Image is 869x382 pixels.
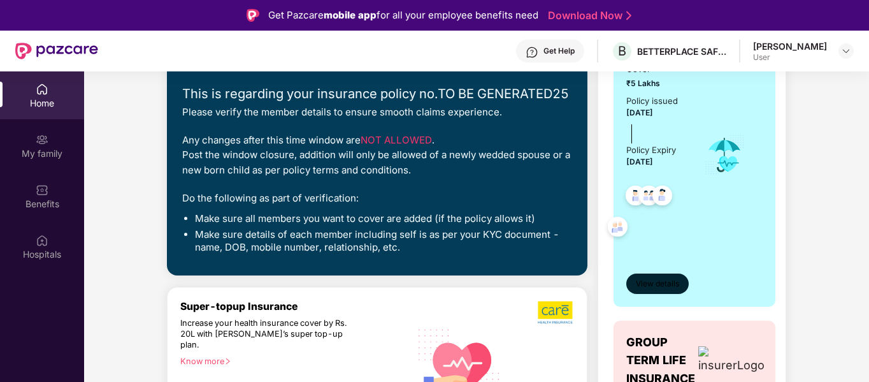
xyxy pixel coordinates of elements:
[626,77,686,89] span: ₹5 Lakhs
[543,46,575,56] div: Get Help
[526,46,538,59] img: svg+xml;base64,PHN2ZyBpZD0iSGVscC0zMngzMiIgeG1sbnM9Imh0dHA6Ly93d3cudzMub3JnLzIwMDAvc3ZnIiB3aWR0aD...
[626,157,653,166] span: [DATE]
[753,40,827,52] div: [PERSON_NAME]
[841,46,851,56] img: svg+xml;base64,PHN2ZyBpZD0iRHJvcGRvd24tMzJ4MzIiIHhtbG5zPSJodHRwOi8vd3d3LnczLm9yZy8yMDAwL3N2ZyIgd2...
[753,52,827,62] div: User
[182,191,572,206] div: Do the following as part of verification:
[36,133,48,146] img: svg+xml;base64,PHN2ZyB3aWR0aD0iMjAiIGhlaWdodD0iMjAiIHZpZXdCb3g9IjAgMCAyMCAyMCIgZmlsbD0ibm9uZSIgeG...
[626,274,689,294] button: View details
[182,133,572,178] div: Any changes after this time window are . Post the window closure, addition will only be allowed o...
[361,134,432,146] span: NOT ALLOWED
[647,182,678,213] img: svg+xml;base64,PHN2ZyB4bWxucz0iaHR0cDovL3d3dy53My5vcmcvMjAwMC9zdmciIHdpZHRoPSI0OC45NDMiIGhlaWdodD...
[637,45,726,57] div: BETTERPLACE SAFETY SOLUTIONS PRIVATE LIMITED
[180,356,403,365] div: Know more
[548,9,628,22] a: Download Now
[633,182,664,213] img: svg+xml;base64,PHN2ZyB4bWxucz0iaHR0cDovL3d3dy53My5vcmcvMjAwMC9zdmciIHdpZHRoPSI0OC45MTUiIGhlaWdodD...
[636,278,679,290] span: View details
[180,300,410,312] div: Super-topup Insurance
[182,105,572,120] div: Please verify the member details to ensure smooth claims experience.
[626,143,676,157] div: Policy Expiry
[36,184,48,196] img: svg+xml;base64,PHN2ZyBpZD0iQmVuZWZpdHMiIHhtbG5zPSJodHRwOi8vd3d3LnczLm9yZy8yMDAwL3N2ZyIgd2lkdGg9Ij...
[626,94,678,108] div: Policy issued
[538,300,574,325] img: b5dec4f62d2307b9de63beb79f102df3.png
[224,358,231,365] span: right
[182,84,572,105] div: This is regarding your insurance policy no. TO BE GENERATED25
[15,43,98,59] img: New Pazcare Logo
[247,9,259,22] img: Logo
[324,9,377,21] strong: mobile app
[195,228,572,254] li: Make sure details of each member including self is as per your KYC document - name, DOB, mobile n...
[195,212,572,225] li: Make sure all members you want to cover are added (if the policy allows it)
[620,182,651,213] img: svg+xml;base64,PHN2ZyB4bWxucz0iaHR0cDovL3d3dy53My5vcmcvMjAwMC9zdmciIHdpZHRoPSI0OC45NDMiIGhlaWdodD...
[704,134,745,176] img: icon
[626,108,653,117] span: [DATE]
[602,213,633,244] img: svg+xml;base64,PHN2ZyB4bWxucz0iaHR0cDovL3d3dy53My5vcmcvMjAwMC9zdmciIHdpZHRoPSI0OC45NDMiIGhlaWdodD...
[36,234,48,247] img: svg+xml;base64,PHN2ZyBpZD0iSG9zcGl0YWxzIiB4bWxucz0iaHR0cDovL3d3dy53My5vcmcvMjAwMC9zdmciIHdpZHRoPS...
[268,8,538,23] div: Get Pazcare for all your employee benefits need
[626,9,631,22] img: Stroke
[618,43,626,59] span: B
[180,318,355,351] div: Increase your health insurance cover by Rs. 20L with [PERSON_NAME]’s super top-up plan.
[698,346,765,374] img: insurerLogo
[36,83,48,96] img: svg+xml;base64,PHN2ZyBpZD0iSG9tZSIgeG1sbnM9Imh0dHA6Ly93d3cudzMub3JnLzIwMDAvc3ZnIiB3aWR0aD0iMjAiIG...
